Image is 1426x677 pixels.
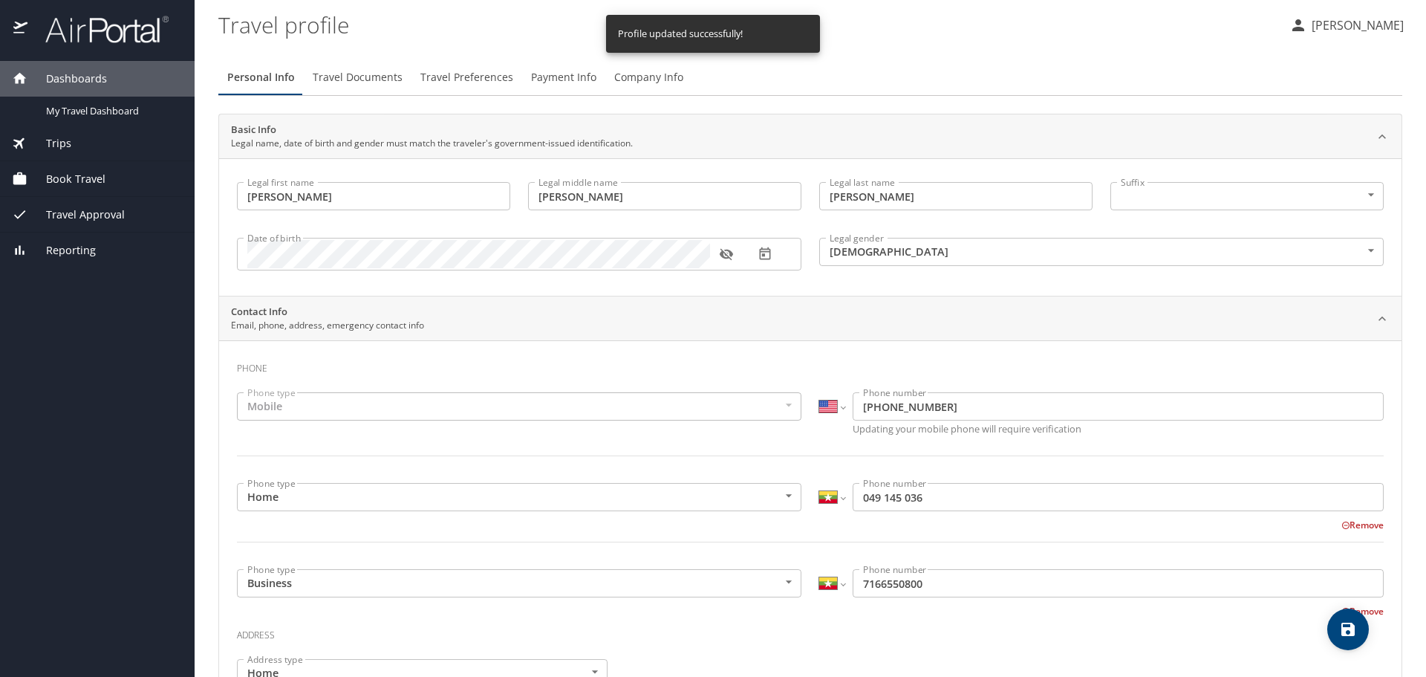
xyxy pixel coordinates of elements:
[1327,609,1369,650] button: save
[218,1,1277,48] h1: Travel profile
[219,297,1401,341] div: Contact InfoEmail, phone, address, emergency contact info
[219,158,1401,296] div: Basic InfoLegal name, date of birth and gender must match the traveler's government-issued identi...
[420,68,513,87] span: Travel Preferences
[618,19,743,48] div: Profile updated successfully!
[237,483,801,511] div: Home
[819,238,1384,266] div: [DEMOGRAPHIC_DATA]
[27,207,125,223] span: Travel Approval
[1341,605,1384,618] button: Remove
[313,68,403,87] span: Travel Documents
[853,424,1384,434] p: Updating your mobile phone will require verification
[29,15,169,44] img: airportal-logo.png
[218,59,1402,95] div: Profile
[27,242,96,259] span: Reporting
[531,68,596,87] span: Payment Info
[614,68,683,87] span: Company Info
[231,305,424,320] h2: Contact Info
[237,392,801,421] div: Mobile
[1307,16,1404,34] p: [PERSON_NAME]
[231,137,633,150] p: Legal name, date of birth and gender must match the traveler's government-issued identification.
[1283,12,1410,39] button: [PERSON_NAME]
[46,104,177,118] span: My Travel Dashboard
[13,15,29,44] img: icon-airportal.png
[27,171,105,187] span: Book Travel
[237,352,1384,378] h3: Phone
[1341,519,1384,531] button: Remove
[237,569,801,597] div: Business
[27,71,107,87] span: Dashboards
[227,68,295,87] span: Personal Info
[27,135,71,152] span: Trips
[237,619,1384,644] h3: Address
[231,319,424,332] p: Email, phone, address, emergency contact info
[1110,182,1384,210] div: ​
[231,123,633,137] h2: Basic Info
[219,114,1401,159] div: Basic InfoLegal name, date of birth and gender must match the traveler's government-issued identi...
